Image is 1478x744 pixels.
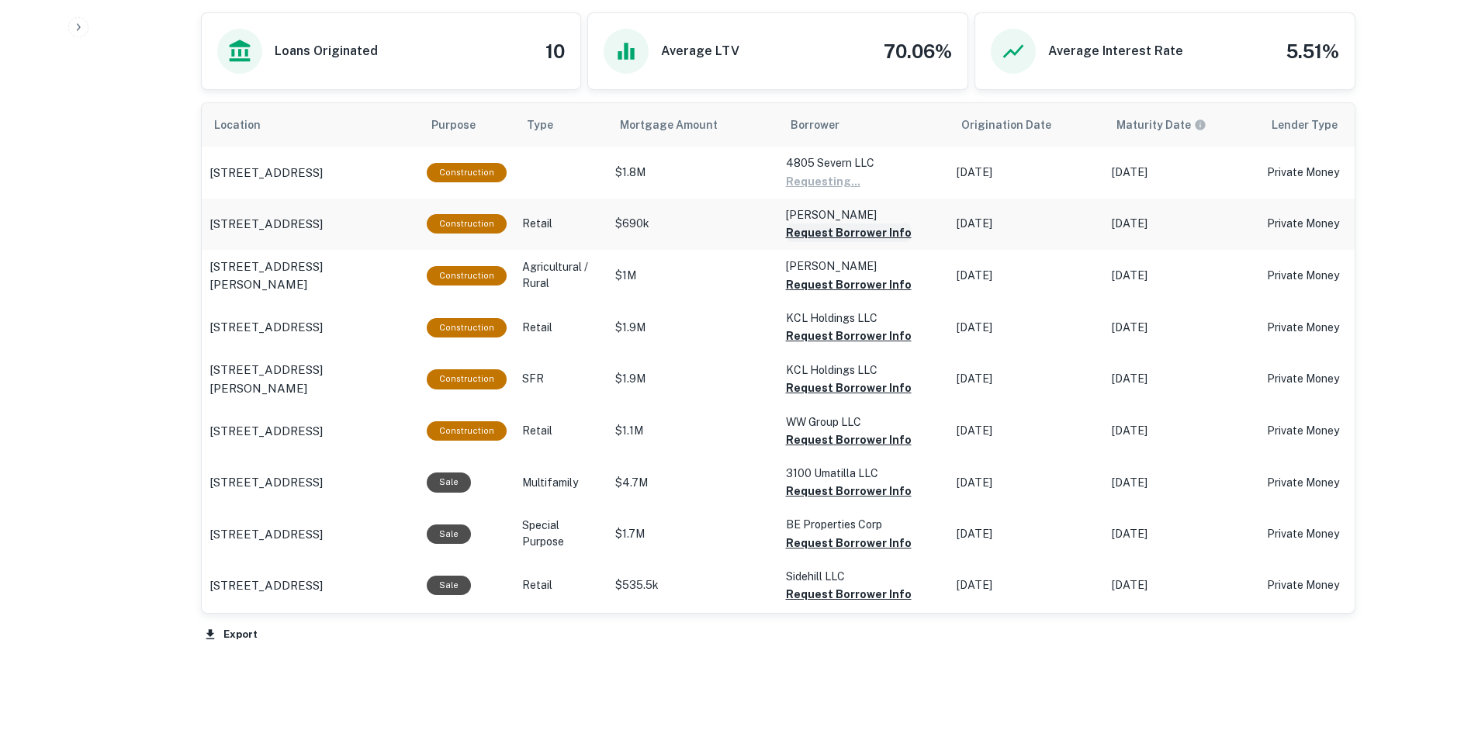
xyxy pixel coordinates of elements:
[778,103,949,147] th: Borrower
[786,414,941,431] p: WW Group LLC
[522,475,600,491] p: Multifamily
[615,268,770,284] p: $1M
[427,214,507,234] div: This loan purpose was for construction
[620,116,738,134] span: Mortgage Amount
[786,154,941,171] p: 4805 Severn LLC
[791,116,839,134] span: Borrower
[615,371,770,387] p: $1.9M
[1259,103,1399,147] th: Lender Type
[427,421,507,441] div: This loan purpose was for construction
[202,103,1355,611] div: scrollable content
[786,310,941,327] p: KCL Holdings LLC
[1112,371,1251,387] p: [DATE]
[427,472,471,492] div: Sale
[427,369,507,389] div: This loan purpose was for construction
[786,585,912,604] button: Request Borrower Info
[427,163,507,182] div: This loan purpose was for construction
[1112,526,1251,542] p: [DATE]
[957,526,1096,542] p: [DATE]
[427,576,471,595] div: Sale
[275,42,378,61] h6: Loans Originated
[957,577,1096,593] p: [DATE]
[1267,268,1391,284] p: Private Money
[209,361,411,397] p: [STREET_ADDRESS][PERSON_NAME]
[786,568,941,585] p: Sidehill LLC
[522,320,600,336] p: Retail
[961,116,1071,134] span: Origination Date
[209,422,323,441] p: [STREET_ADDRESS]
[786,379,912,397] button: Request Borrower Info
[615,216,770,232] p: $690k
[209,215,411,234] a: [STREET_ADDRESS]
[957,320,1096,336] p: [DATE]
[615,164,770,181] p: $1.8M
[1267,216,1391,232] p: Private Money
[522,517,600,550] p: Special Purpose
[427,266,507,285] div: This loan purpose was for construction
[209,576,323,595] p: [STREET_ADDRESS]
[957,475,1096,491] p: [DATE]
[1267,371,1391,387] p: Private Money
[522,259,600,292] p: Agricultural / Rural
[615,475,770,491] p: $4.7M
[209,318,411,337] a: [STREET_ADDRESS]
[1112,577,1251,593] p: [DATE]
[1267,164,1391,181] p: Private Money
[957,164,1096,181] p: [DATE]
[786,327,912,345] button: Request Borrower Info
[209,422,411,441] a: [STREET_ADDRESS]
[1112,475,1251,491] p: [DATE]
[1112,268,1251,284] p: [DATE]
[1116,116,1191,133] h6: Maturity Date
[1267,423,1391,439] p: Private Money
[957,268,1096,284] p: [DATE]
[957,371,1096,387] p: [DATE]
[786,258,941,275] p: [PERSON_NAME]
[949,103,1104,147] th: Origination Date
[1267,577,1391,593] p: Private Money
[957,216,1096,232] p: [DATE]
[427,524,471,544] div: Sale
[202,103,419,147] th: Location
[201,623,261,646] button: Export
[522,216,600,232] p: Retail
[527,116,573,134] span: Type
[209,258,411,294] p: [STREET_ADDRESS][PERSON_NAME]
[1112,216,1251,232] p: [DATE]
[209,525,323,544] p: [STREET_ADDRESS]
[1400,570,1478,645] iframe: Chat Widget
[615,423,770,439] p: $1.1M
[209,318,323,337] p: [STREET_ADDRESS]
[431,116,496,134] span: Purpose
[786,534,912,552] button: Request Borrower Info
[209,473,411,492] a: [STREET_ADDRESS]
[209,164,411,182] a: [STREET_ADDRESS]
[786,362,941,379] p: KCL Holdings LLC
[1112,164,1251,181] p: [DATE]
[957,423,1096,439] p: [DATE]
[209,525,411,544] a: [STREET_ADDRESS]
[884,37,952,65] h4: 70.06%
[1116,116,1206,133] div: Maturity dates displayed may be estimated. Please contact the lender for the most accurate maturi...
[786,431,912,449] button: Request Borrower Info
[1286,37,1339,65] h4: 5.51%
[1267,475,1391,491] p: Private Money
[522,423,600,439] p: Retail
[615,320,770,336] p: $1.9M
[1048,42,1183,61] h6: Average Interest Rate
[209,473,323,492] p: [STREET_ADDRESS]
[522,371,600,387] p: SFR
[209,164,323,182] p: [STREET_ADDRESS]
[1272,116,1338,134] span: Lender Type
[545,37,565,65] h4: 10
[209,576,411,595] a: [STREET_ADDRESS]
[786,465,941,482] p: 3100 Umatilla LLC
[661,42,739,61] h6: Average LTV
[214,116,281,134] span: Location
[786,482,912,500] button: Request Borrower Info
[522,577,600,593] p: Retail
[419,103,514,147] th: Purpose
[615,526,770,542] p: $1.7M
[786,206,941,223] p: [PERSON_NAME]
